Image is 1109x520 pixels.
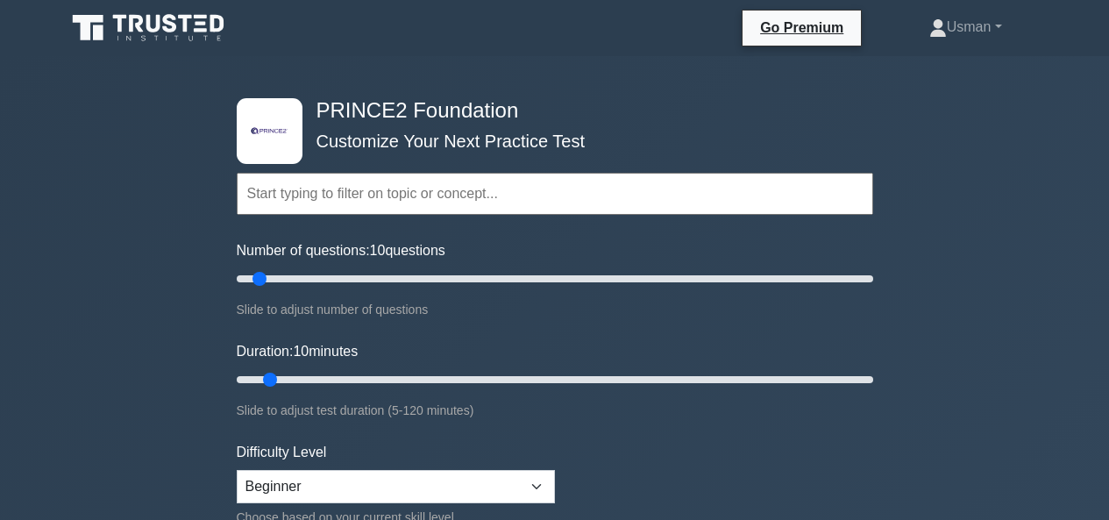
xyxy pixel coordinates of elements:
a: Usman [887,10,1044,45]
h4: PRINCE2 Foundation [309,98,787,124]
div: Slide to adjust number of questions [237,299,873,320]
label: Duration: minutes [237,341,359,362]
input: Start typing to filter on topic or concept... [237,173,873,215]
label: Number of questions: questions [237,240,445,261]
a: Go Premium [750,17,854,39]
div: Slide to adjust test duration (5-120 minutes) [237,400,873,421]
span: 10 [293,344,309,359]
label: Difficulty Level [237,442,327,463]
span: 10 [370,243,386,258]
